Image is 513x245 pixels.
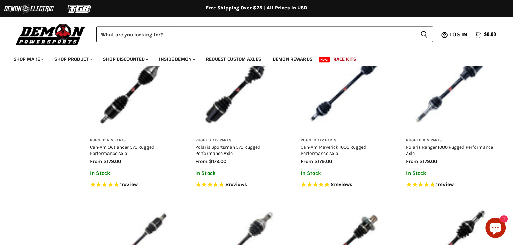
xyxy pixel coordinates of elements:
span: $179.00 [209,158,226,164]
img: Can-Am Maverick 1000 Rugged Performance Axle [301,44,389,133]
a: Can-Am Maverick 1000 Rugged Performance Axle [301,144,366,156]
a: Shop Discounted [98,52,153,66]
img: TGB Logo 2 [54,2,105,15]
a: $0.00 [471,29,499,39]
a: Demon Rewards [268,52,317,66]
a: Polaris Ranger 1000 Rugged Performance Axle [406,144,493,156]
span: New! [319,57,330,62]
span: from [195,158,208,164]
img: Demon Powersports [14,22,88,46]
span: Rated 5.0 out of 5 stars 2 reviews [195,181,284,188]
span: $179.00 [314,158,332,164]
span: $179.00 [103,158,121,164]
a: Polaris Sportsman 570 Rugged Performance Axle [195,144,260,156]
span: review [122,181,138,187]
img: Demon Electric Logo 2 [3,2,54,15]
span: 1 reviews [436,181,454,187]
span: $179.00 [419,158,437,164]
p: In Stock [195,170,284,176]
span: Rated 5.0 out of 5 stars 1 reviews [90,181,178,188]
input: When autocomplete results are available use up and down arrows to review and enter to select [96,26,415,42]
span: review [438,181,454,187]
span: Rated 5.0 out of 5 stars 2 reviews [301,181,389,188]
form: Product [96,26,433,42]
span: Rated 5.0 out of 5 stars 1 reviews [406,181,494,188]
span: 2 reviews [331,181,352,187]
a: Shop Make [8,52,48,66]
span: Log in [449,30,467,39]
span: $0.00 [484,31,496,38]
p: In Stock [406,170,494,176]
a: Race Kits [328,52,361,66]
ul: Main menu [8,49,494,66]
img: Polaris Sportsman 570 Rugged Performance Axle [195,44,284,133]
span: reviews [334,181,352,187]
span: from [406,158,418,164]
inbox-online-store-chat: Shopify online store chat [483,218,508,240]
span: from [301,158,313,164]
a: Can-Am Outlander 570 Rugged Performance Axle [90,144,154,156]
h3: Rugged ATV Parts [301,138,389,143]
span: 1 reviews [120,181,138,187]
h3: Rugged ATV Parts [406,138,494,143]
a: Log in [446,32,471,38]
a: Request Custom Axles [201,52,266,66]
span: reviews [229,181,247,187]
span: 2 reviews [225,181,247,187]
p: In Stock [301,170,389,176]
p: In Stock [90,170,178,176]
h3: Rugged ATV Parts [195,138,284,143]
a: Shop Product [49,52,97,66]
img: Can-Am Outlander 570 Rugged Performance Axle [90,44,178,133]
h3: Rugged ATV Parts [90,138,178,143]
a: Inside Demon [154,52,199,66]
img: Polaris Ranger 1000 Rugged Performance Axle [406,44,494,133]
button: Search [415,26,433,42]
span: from [90,158,102,164]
